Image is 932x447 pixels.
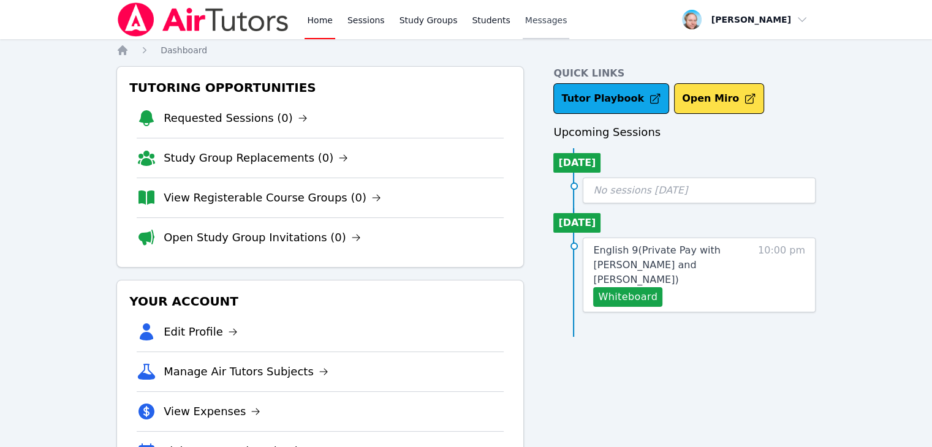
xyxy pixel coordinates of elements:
[164,189,381,206] a: View Registerable Course Groups (0)
[593,244,720,285] span: English 9 ( Private Pay with [PERSON_NAME] and [PERSON_NAME] )
[161,44,207,56] a: Dashboard
[161,45,207,55] span: Dashboard
[553,213,600,233] li: [DATE]
[164,110,308,127] a: Requested Sessions (0)
[593,243,752,287] a: English 9(Private Pay with [PERSON_NAME] and [PERSON_NAME])
[164,403,260,420] a: View Expenses
[553,124,816,141] h3: Upcoming Sessions
[116,44,816,56] nav: Breadcrumb
[758,243,805,307] span: 10:00 pm
[127,77,513,99] h3: Tutoring Opportunities
[164,363,328,380] a: Manage Air Tutors Subjects
[553,83,669,114] a: Tutor Playbook
[674,83,764,114] button: Open Miro
[593,184,688,196] span: No sessions [DATE]
[127,290,513,312] h3: Your Account
[116,2,290,37] img: Air Tutors
[593,287,662,307] button: Whiteboard
[164,323,238,340] a: Edit Profile
[553,153,600,173] li: [DATE]
[553,66,816,81] h4: Quick Links
[164,149,348,167] a: Study Group Replacements (0)
[525,14,567,26] span: Messages
[164,229,361,246] a: Open Study Group Invitations (0)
